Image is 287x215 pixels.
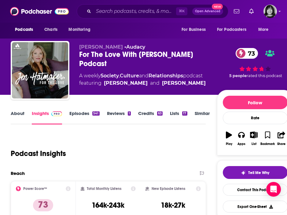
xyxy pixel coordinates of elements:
div: Share [277,142,285,146]
h2: Power Score™ [23,187,47,191]
h1: Podcast Insights [11,149,66,158]
h3: 18k-27k [161,201,185,210]
h2: Reach [11,170,25,176]
span: New [212,4,223,9]
span: and [150,80,160,87]
div: 17 [182,111,187,116]
input: Search podcasts, credits, & more... [94,6,176,16]
span: For Business [182,25,206,34]
button: Apps [235,128,248,150]
button: open menu [177,24,213,35]
div: 63 [157,111,163,116]
span: Logged in as parkdalepublicity1 [263,5,277,18]
button: open menu [64,24,98,35]
div: Play [226,142,232,146]
span: • [124,44,145,50]
a: InsightsPodchaser Pro [32,110,62,124]
span: For Podcasters [217,25,246,34]
span: 73 [242,48,258,59]
span: Charts [44,25,57,34]
span: Tell Me Why [248,170,269,175]
a: Audacy [126,44,145,50]
div: List [252,142,256,146]
h2: New Episode Listens [152,187,185,191]
a: Show notifications dropdown [247,6,256,17]
a: Relationships [149,73,183,79]
img: tell me why sparkle [241,170,246,175]
a: Charts [40,24,61,35]
a: 73 [236,48,258,59]
span: and [139,73,149,79]
a: Lists17 [170,110,187,124]
div: 1 [128,111,131,116]
span: More [258,25,269,34]
button: open menu [254,24,276,35]
a: Reviews1 [107,110,131,124]
h2: Total Monthly Listens [87,187,121,191]
h3: 164k-243k [92,201,124,210]
button: Show profile menu [263,5,277,18]
div: Search podcasts, credits, & more... [77,4,228,18]
span: 5 people [229,73,247,78]
div: Open Intercom Messenger [266,182,281,197]
div: A weekly podcast [79,72,206,87]
span: rated this podcast [247,73,282,78]
span: featuring [79,80,206,87]
a: About [11,110,24,124]
img: Podchaser Pro [51,111,62,116]
span: , [119,73,120,79]
button: Bookmark [260,128,275,150]
button: Play [223,128,235,150]
a: Episodes541 [69,110,99,124]
p: 73 [33,199,53,211]
button: List [248,128,260,150]
span: ⌘ K [176,7,187,15]
a: Society [101,73,119,79]
img: Podchaser - Follow, Share and Rate Podcasts [10,6,69,17]
img: User Profile [263,5,277,18]
div: 541 [92,111,99,116]
span: Podcasts [15,25,33,34]
a: Jen Hatmaker [104,80,148,87]
button: open menu [213,24,255,35]
div: Apps [237,142,245,146]
div: Bookmark [260,142,275,146]
a: Amy Hardin [162,80,206,87]
button: Open AdvancedNew [192,8,223,15]
button: open menu [11,24,41,35]
a: Show notifications dropdown [231,6,242,17]
a: Culture [120,73,139,79]
img: For The Love With Jen Hatmaker Podcast [12,42,68,98]
span: [PERSON_NAME] [79,44,123,50]
span: Monitoring [68,25,90,34]
span: Open Advanced [195,10,220,13]
a: Similar [195,110,210,124]
a: Credits63 [138,110,163,124]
